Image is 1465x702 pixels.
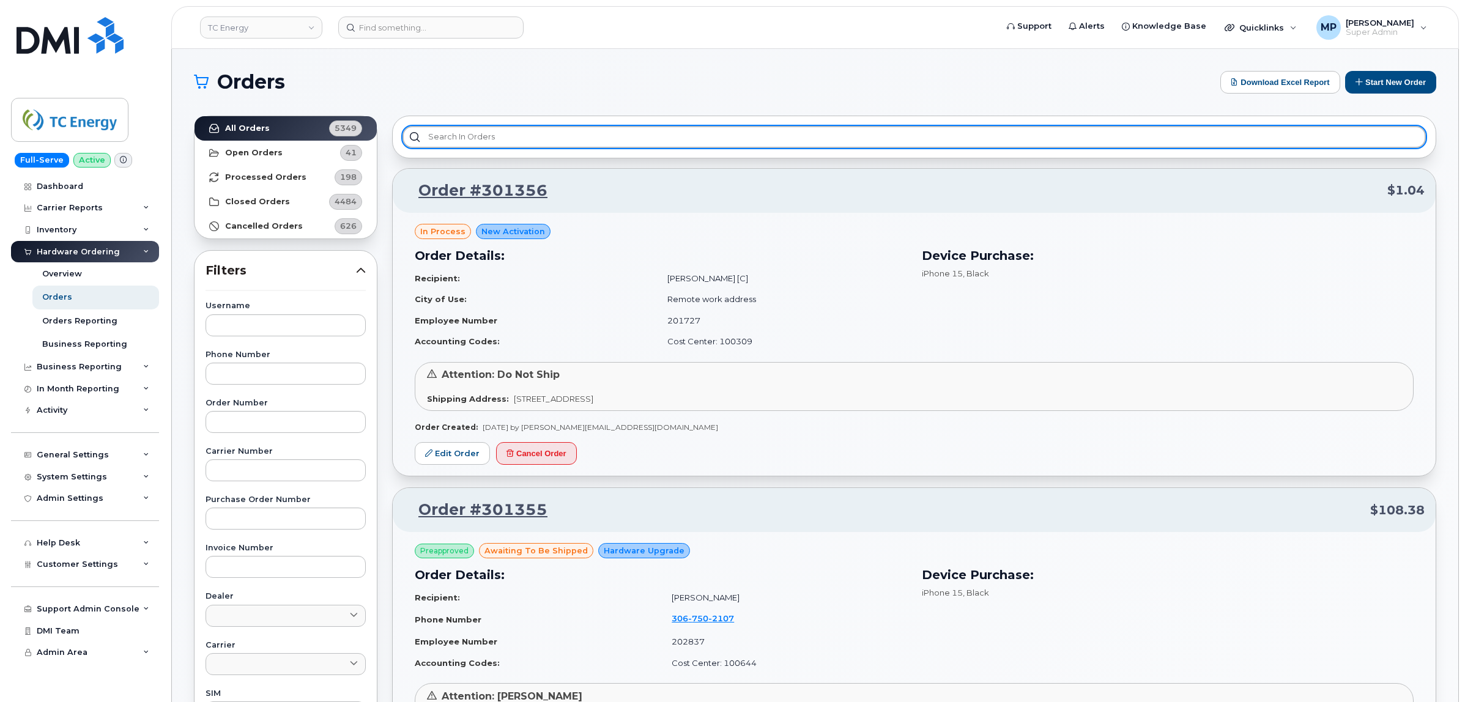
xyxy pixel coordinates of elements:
[195,165,377,190] a: Processed Orders198
[427,394,509,404] strong: Shipping Address:
[335,122,357,134] span: 5349
[225,124,270,133] strong: All Orders
[656,310,907,331] td: 201727
[415,294,467,304] strong: City of Use:
[206,690,366,698] label: SIM
[661,587,907,608] td: [PERSON_NAME]
[415,637,497,646] strong: Employee Number
[195,214,377,238] a: Cancelled Orders626
[1345,71,1436,94] button: Start New Order
[206,496,366,504] label: Purchase Order Number
[195,116,377,141] a: All Orders5349
[340,171,357,183] span: 198
[404,499,547,521] a: Order #301355
[514,394,593,404] span: [STREET_ADDRESS]
[656,331,907,352] td: Cost Center: 100309
[206,544,366,552] label: Invoice Number
[672,613,749,623] a: 3067502107
[672,613,734,623] span: 306
[1412,649,1456,693] iframe: Messenger Launcher
[415,615,481,624] strong: Phone Number
[922,566,1414,584] h3: Device Purchase:
[346,147,357,158] span: 41
[206,351,366,359] label: Phone Number
[206,302,366,310] label: Username
[483,423,718,432] span: [DATE] by [PERSON_NAME][EMAIL_ADDRESS][DOMAIN_NAME]
[225,221,303,231] strong: Cancelled Orders
[217,73,285,91] span: Orders
[481,226,545,237] span: New Activation
[206,448,366,456] label: Carrier Number
[402,126,1426,148] input: Search in orders
[688,613,708,623] span: 750
[415,273,460,283] strong: Recipient:
[922,268,963,278] span: iPhone 15
[604,545,684,556] span: Hardware Upgrade
[415,423,478,432] strong: Order Created:
[442,690,582,702] span: Attention: [PERSON_NAME]
[225,148,283,158] strong: Open Orders
[415,566,907,584] h3: Order Details:
[922,246,1414,265] h3: Device Purchase:
[661,652,907,674] td: Cost Center: 100644
[1370,501,1425,519] span: $108.38
[225,172,306,182] strong: Processed Orders
[206,262,356,279] span: Filters
[415,593,460,602] strong: Recipient:
[195,141,377,165] a: Open Orders41
[708,613,734,623] span: 2107
[963,268,989,278] span: , Black
[922,588,963,597] span: iPhone 15
[206,399,366,407] label: Order Number
[206,593,366,600] label: Dealer
[415,246,907,265] h3: Order Details:
[661,631,907,652] td: 202837
[496,442,577,465] button: Cancel Order
[340,220,357,232] span: 626
[963,588,989,597] span: , Black
[656,289,907,310] td: Remote work address
[225,197,290,207] strong: Closed Orders
[206,641,366,649] label: Carrier
[442,369,560,380] span: Attention: Do Not Ship
[415,316,497,325] strong: Employee Number
[415,336,500,346] strong: Accounting Codes:
[335,196,357,207] span: 4484
[420,545,469,556] span: Preapproved
[415,658,500,668] strong: Accounting Codes:
[404,180,547,202] a: Order #301356
[195,190,377,214] a: Closed Orders4484
[656,268,907,289] td: [PERSON_NAME] [C]
[1220,71,1340,94] button: Download Excel Report
[1387,182,1425,199] span: $1.04
[484,545,588,556] span: awaiting to be shipped
[415,442,490,465] a: Edit Order
[420,226,465,237] span: in process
